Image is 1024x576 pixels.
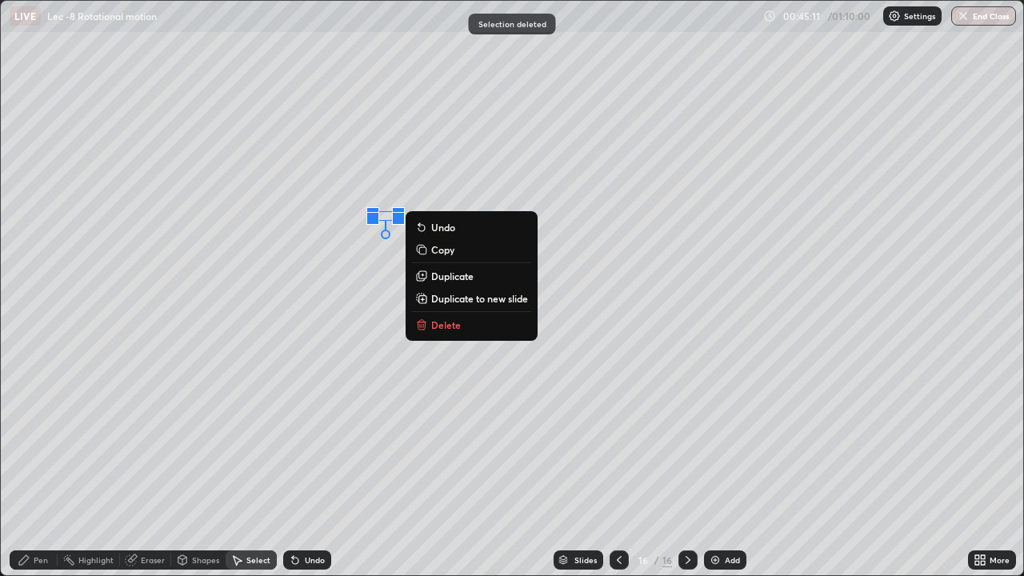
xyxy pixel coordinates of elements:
div: Shapes [192,556,219,564]
div: Eraser [141,556,165,564]
div: Add [725,556,740,564]
p: Copy [431,243,454,256]
div: 16 [662,553,672,567]
button: Undo [412,218,531,237]
div: / [654,555,659,565]
button: End Class [951,6,1016,26]
img: end-class-cross [957,10,970,22]
div: Undo [305,556,325,564]
p: Lec -8 Rotational motion [47,10,157,22]
img: add-slide-button [709,554,722,566]
img: class-settings-icons [888,10,901,22]
div: 16 [635,555,651,565]
button: Duplicate to new slide [412,289,531,308]
p: Undo [431,221,455,234]
p: Duplicate [431,270,474,282]
div: Slides [574,556,597,564]
p: Duplicate to new slide [431,292,528,305]
div: Select [246,556,270,564]
button: Delete [412,315,531,334]
button: Copy [412,240,531,259]
p: Delete [431,318,461,331]
button: Duplicate [412,266,531,286]
div: Highlight [78,556,114,564]
div: More [990,556,1010,564]
p: LIVE [14,10,36,22]
p: Settings [904,12,935,20]
div: Pen [34,556,48,564]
